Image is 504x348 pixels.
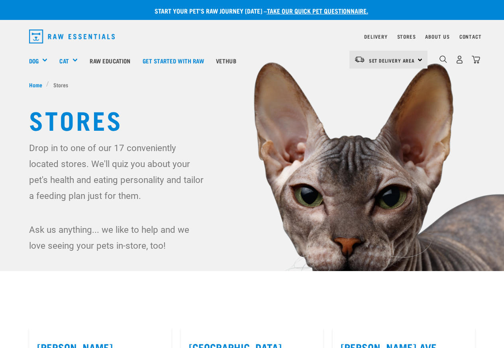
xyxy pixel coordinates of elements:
[354,56,365,63] img: van-moving.png
[29,29,115,43] img: Raw Essentials Logo
[29,222,208,254] p: Ask us anything... we like to help and we love seeing your pets in-store, too!
[455,55,464,64] img: user.png
[439,55,447,63] img: home-icon-1@2x.png
[364,35,387,38] a: Delivery
[29,105,475,134] h1: Stores
[472,55,480,64] img: home-icon@2x.png
[369,59,415,62] span: Set Delivery Area
[29,56,39,65] a: Dog
[137,45,210,77] a: Get started with Raw
[59,56,69,65] a: Cat
[84,45,136,77] a: Raw Education
[267,9,368,12] a: take our quick pet questionnaire.
[29,81,42,89] span: Home
[459,35,482,38] a: Contact
[210,45,242,77] a: Vethub
[29,81,47,89] a: Home
[29,81,475,89] nav: breadcrumbs
[23,26,482,47] nav: dropdown navigation
[425,35,449,38] a: About Us
[29,140,208,204] p: Drop in to one of our 17 conveniently located stores. We'll quiz you about your pet's health and ...
[397,35,416,38] a: Stores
